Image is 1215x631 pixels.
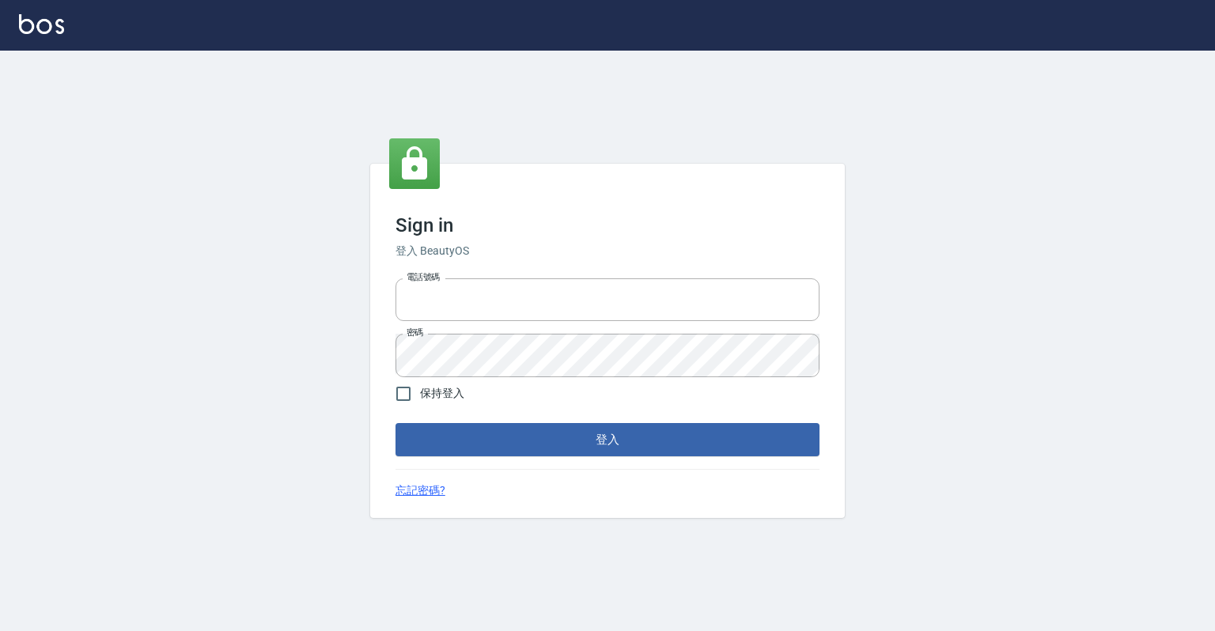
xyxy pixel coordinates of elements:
a: 忘記密碼? [396,482,445,499]
label: 密碼 [407,327,423,338]
h3: Sign in [396,214,819,236]
button: 登入 [396,423,819,456]
span: 保持登入 [420,385,464,402]
img: Logo [19,14,64,34]
label: 電話號碼 [407,271,440,283]
h6: 登入 BeautyOS [396,243,819,259]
